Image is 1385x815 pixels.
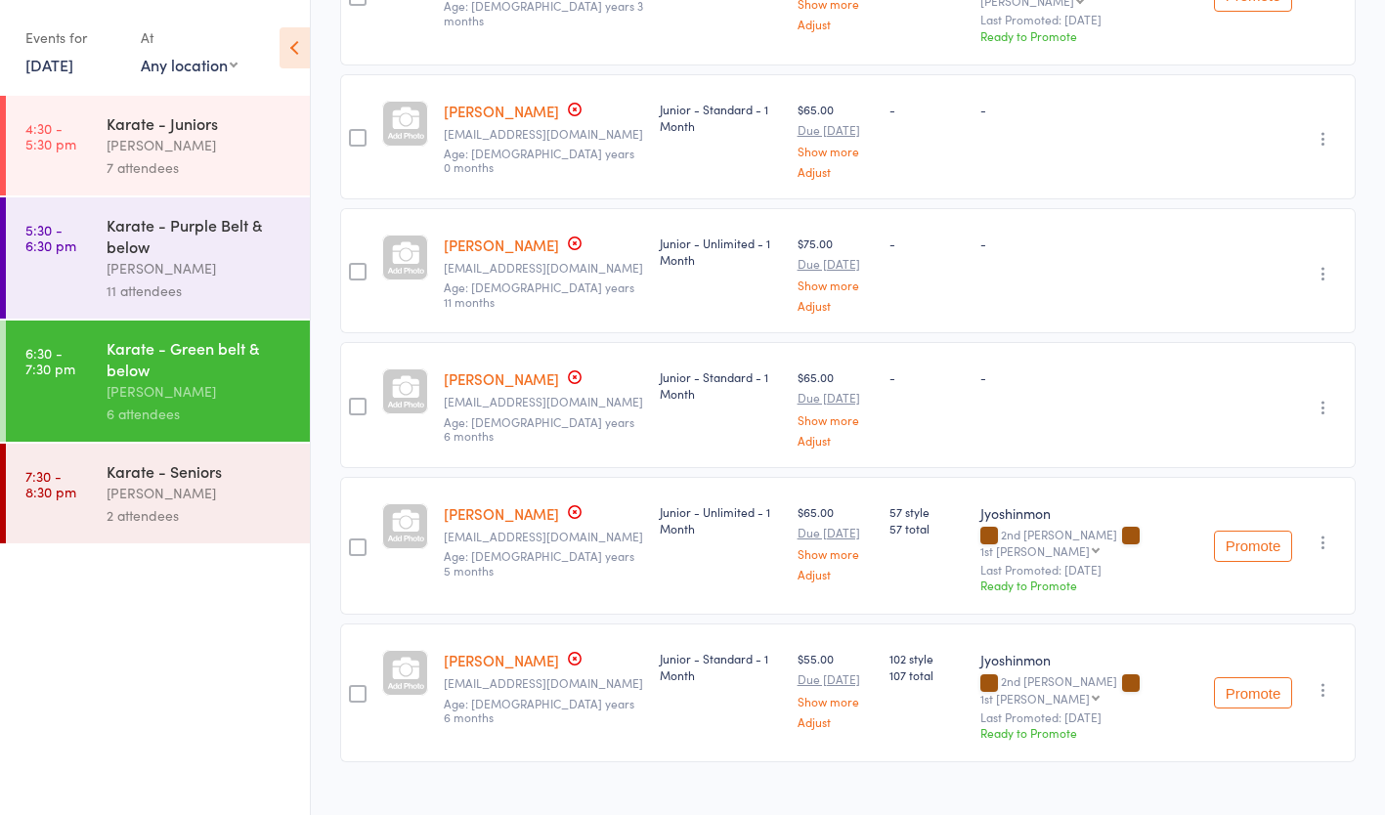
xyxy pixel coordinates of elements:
[107,380,293,403] div: [PERSON_NAME]
[444,413,634,444] span: Age: [DEMOGRAPHIC_DATA] years 6 months
[798,257,874,271] small: Due [DATE]
[444,235,559,255] a: [PERSON_NAME]
[980,650,1198,669] div: Jyoshinmon
[798,101,874,178] div: $65.00
[798,547,874,560] a: Show more
[889,666,965,683] span: 107 total
[25,21,121,54] div: Events for
[980,27,1198,44] div: Ready to Promote
[25,468,76,499] time: 7:30 - 8:30 pm
[798,434,874,447] a: Adjust
[798,368,874,446] div: $65.00
[444,676,644,690] small: manju_guna@yahoo.com
[798,672,874,686] small: Due [DATE]
[107,156,293,179] div: 7 attendees
[798,279,874,291] a: Show more
[798,123,874,137] small: Due [DATE]
[660,101,782,134] div: Junior - Standard - 1 Month
[1214,677,1292,708] button: Promote
[444,695,634,725] span: Age: [DEMOGRAPHIC_DATA] years 6 months
[107,482,293,504] div: [PERSON_NAME]
[6,321,310,442] a: 6:30 -7:30 pmKarate - Green belt & below[PERSON_NAME]6 attendees
[980,544,1090,557] div: 1st [PERSON_NAME]
[798,503,874,580] div: $65.00
[107,504,293,527] div: 2 attendees
[980,724,1198,741] div: Ready to Promote
[107,403,293,425] div: 6 attendees
[444,127,644,141] small: rlilii@hotmail.com
[660,368,782,402] div: Junior - Standard - 1 Month
[798,715,874,728] a: Adjust
[444,530,644,543] small: dream_true4@yahoo.com
[25,54,73,75] a: [DATE]
[141,54,238,75] div: Any location
[107,279,293,302] div: 11 attendees
[444,547,634,578] span: Age: [DEMOGRAPHIC_DATA] years 5 months
[798,18,874,30] a: Adjust
[660,650,782,683] div: Junior - Standard - 1 Month
[444,145,634,175] span: Age: [DEMOGRAPHIC_DATA] years 0 months
[889,650,965,666] span: 102 style
[444,261,644,275] small: fatu.tau@gmail.com
[25,222,76,253] time: 5:30 - 6:30 pm
[6,197,310,319] a: 5:30 -6:30 pmKarate - Purple Belt & below[PERSON_NAME]11 attendees
[798,568,874,580] a: Adjust
[798,695,874,708] a: Show more
[6,96,310,195] a: 4:30 -5:30 pmKarate - Juniors[PERSON_NAME]7 attendees
[889,503,965,520] span: 57 style
[889,235,965,251] div: -
[444,395,644,408] small: tsdror@yandex.com
[980,710,1198,724] small: Last Promoted: [DATE]
[980,101,1198,117] div: -
[889,520,965,536] span: 57 total
[444,101,559,121] a: [PERSON_NAME]
[107,257,293,279] div: [PERSON_NAME]
[798,650,874,727] div: $55.00
[980,692,1090,705] div: 1st [PERSON_NAME]
[798,165,874,178] a: Adjust
[980,503,1198,523] div: Jyoshinmon
[889,368,965,385] div: -
[25,345,75,376] time: 6:30 - 7:30 pm
[980,13,1198,26] small: Last Promoted: [DATE]
[980,577,1198,593] div: Ready to Promote
[980,674,1198,704] div: 2nd [PERSON_NAME]
[980,368,1198,385] div: -
[6,444,310,543] a: 7:30 -8:30 pmKarate - Seniors[PERSON_NAME]2 attendees
[107,112,293,134] div: Karate - Juniors
[980,235,1198,251] div: -
[798,145,874,157] a: Show more
[798,391,874,405] small: Due [DATE]
[107,134,293,156] div: [PERSON_NAME]
[107,460,293,482] div: Karate - Seniors
[444,368,559,389] a: [PERSON_NAME]
[980,563,1198,577] small: Last Promoted: [DATE]
[798,235,874,312] div: $75.00
[444,650,559,670] a: [PERSON_NAME]
[141,21,238,54] div: At
[798,299,874,312] a: Adjust
[444,279,634,309] span: Age: [DEMOGRAPHIC_DATA] years 11 months
[25,120,76,151] time: 4:30 - 5:30 pm
[107,337,293,380] div: Karate - Green belt & below
[660,235,782,268] div: Junior - Unlimited - 1 Month
[107,214,293,257] div: Karate - Purple Belt & below
[889,101,965,117] div: -
[660,503,782,536] div: Junior - Unlimited - 1 Month
[444,503,559,524] a: [PERSON_NAME]
[798,526,874,539] small: Due [DATE]
[1214,531,1292,562] button: Promote
[980,528,1198,557] div: 2nd [PERSON_NAME]
[798,413,874,426] a: Show more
